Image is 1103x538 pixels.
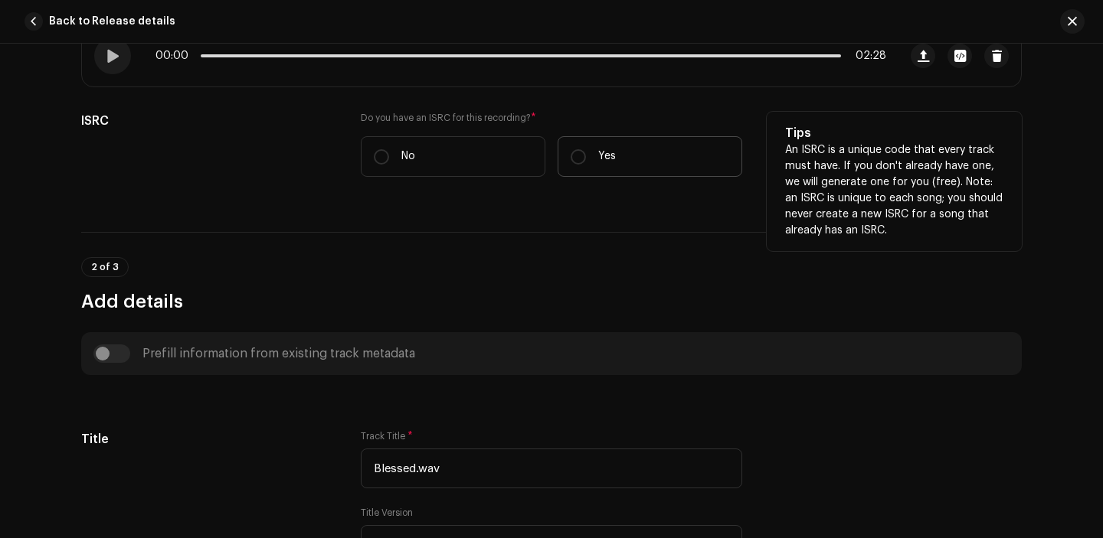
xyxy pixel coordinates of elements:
[598,148,616,165] p: Yes
[847,50,886,62] span: 02:28
[785,142,1003,239] p: An ISRC is a unique code that every track must have. If you don't already have one, we will gener...
[81,289,1022,314] h3: Add details
[361,448,742,488] input: Enter the name of the track
[361,507,413,519] label: Title Version
[81,112,336,130] h5: ISRC
[401,148,415,165] p: No
[785,124,1003,142] h5: Tips
[361,112,742,124] label: Do you have an ISRC for this recording?
[81,430,336,448] h5: Title
[361,430,413,442] label: Track Title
